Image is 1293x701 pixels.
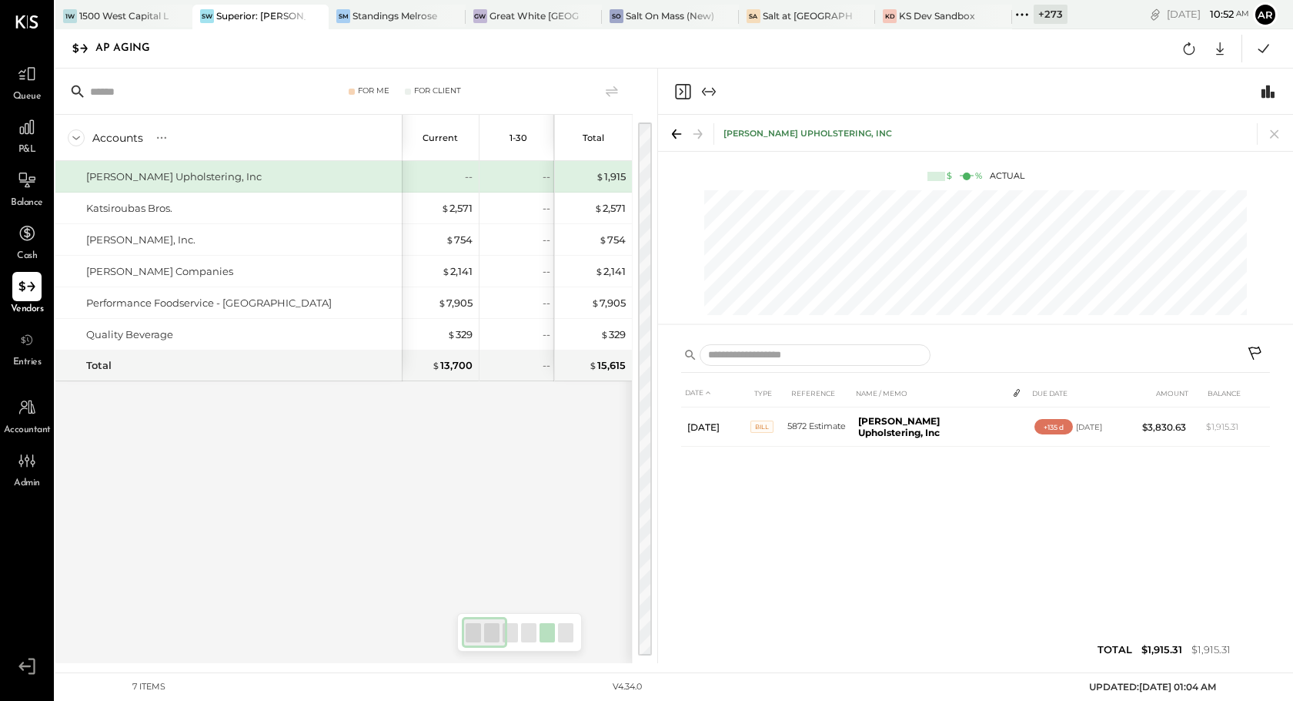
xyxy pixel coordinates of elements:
span: $ [446,233,454,246]
span: $ [442,265,450,277]
div: 754 [446,233,473,247]
span: $ [432,359,440,371]
div: -- [543,233,550,247]
div: 329 [447,327,473,342]
th: NAME / MEMO [852,379,1007,408]
span: $ [600,328,609,340]
div: Sa [747,9,760,23]
div: [PERSON_NAME] Upholstering, Inc [86,169,262,184]
div: [DATE] [1167,7,1249,22]
b: [PERSON_NAME] Upholstering, Inc [858,415,940,438]
div: For Client [414,86,461,96]
div: 7,905 [438,296,473,310]
div: -- [465,169,473,184]
div: KD [883,9,897,23]
div: v 4.34.0 [613,681,642,693]
span: $ [441,202,449,214]
div: 15,615 [589,358,626,373]
div: Quality Beverage [86,327,173,342]
span: Balance [11,196,43,210]
div: -- [543,201,550,216]
div: -- [543,264,550,279]
div: 1,915 [596,169,626,184]
div: + 273 [1034,5,1067,24]
div: Standings Melrose [352,9,437,22]
div: [DATE] [1076,422,1102,432]
div: -- [543,169,550,184]
button: Expand panel (e) [700,82,718,101]
div: AP Aging [95,36,165,61]
div: 329 [600,327,626,342]
div: 13,700 [432,358,473,373]
div: [PERSON_NAME] Companies [86,264,233,279]
button: Ar [1253,2,1278,27]
p: 1-30 [510,132,527,143]
span: Accountant [4,424,51,438]
span: UPDATED: [DATE] 01:04 AM [1089,681,1216,693]
div: +135 d [1034,419,1073,434]
div: Salt at [GEOGRAPHIC_DATA] [763,9,853,22]
div: 1500 West Capital LP [79,9,169,22]
span: $ [589,359,597,371]
div: SW [200,9,214,23]
p: Total [583,132,604,143]
a: P&L [1,112,53,157]
td: $1,915.31 [1192,408,1245,447]
div: % [975,170,982,183]
div: Superior: [PERSON_NAME] [216,9,306,22]
span: Admin [14,477,40,491]
div: Salt On Mass (New) [626,9,714,22]
div: SO [610,9,623,23]
th: REFERENCE [787,379,852,408]
a: Queue [1,59,53,104]
span: Bill [750,421,773,433]
a: Admin [1,446,53,491]
span: $ [438,297,446,309]
span: Entries [13,356,42,370]
div: SM [336,9,350,23]
th: DUE DATE [1028,379,1133,408]
div: $ [947,170,952,183]
td: 5872 Estimate [787,408,852,447]
span: Vendors [11,303,44,317]
a: Accountant [1,393,53,438]
div: 1W [63,9,77,23]
a: Balance [1,166,53,210]
span: $ [595,265,603,277]
span: Cash [17,250,37,263]
a: Entries [1,325,53,370]
div: 2,141 [595,264,626,279]
th: AMOUNT [1133,379,1192,408]
button: Switch to Chart module [1259,82,1278,101]
span: $ [596,170,604,183]
th: DATE [681,379,750,408]
div: -- [543,358,550,373]
span: $ [594,202,603,214]
div: Performance Foodservice - [GEOGRAPHIC_DATA] [86,296,332,310]
td: [DATE] [681,408,750,447]
a: Cash [1,219,53,263]
div: For Me [358,86,389,96]
div: Actual [927,170,1024,183]
span: $ [591,297,600,309]
button: Close panel [673,82,692,101]
div: KS Dev Sandbox [899,9,975,22]
div: 7 items [132,681,165,693]
a: Vendors [1,272,53,317]
div: Katsiroubas Bros. [86,201,172,216]
div: [PERSON_NAME] Upholstering, Inc [723,128,892,140]
div: -- [543,327,550,342]
div: Great White [GEOGRAPHIC_DATA] [489,9,580,22]
th: TYPE [750,379,787,408]
span: $ [447,328,456,340]
span: $ [599,233,607,246]
div: 754 [599,233,626,247]
span: Queue [13,90,42,104]
div: Total [86,358,112,373]
div: [PERSON_NAME], Inc. [86,233,195,247]
div: 7,905 [591,296,626,310]
div: copy link [1148,6,1163,22]
div: 2,141 [442,264,473,279]
div: 2,571 [441,201,473,216]
div: -- [543,296,550,310]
